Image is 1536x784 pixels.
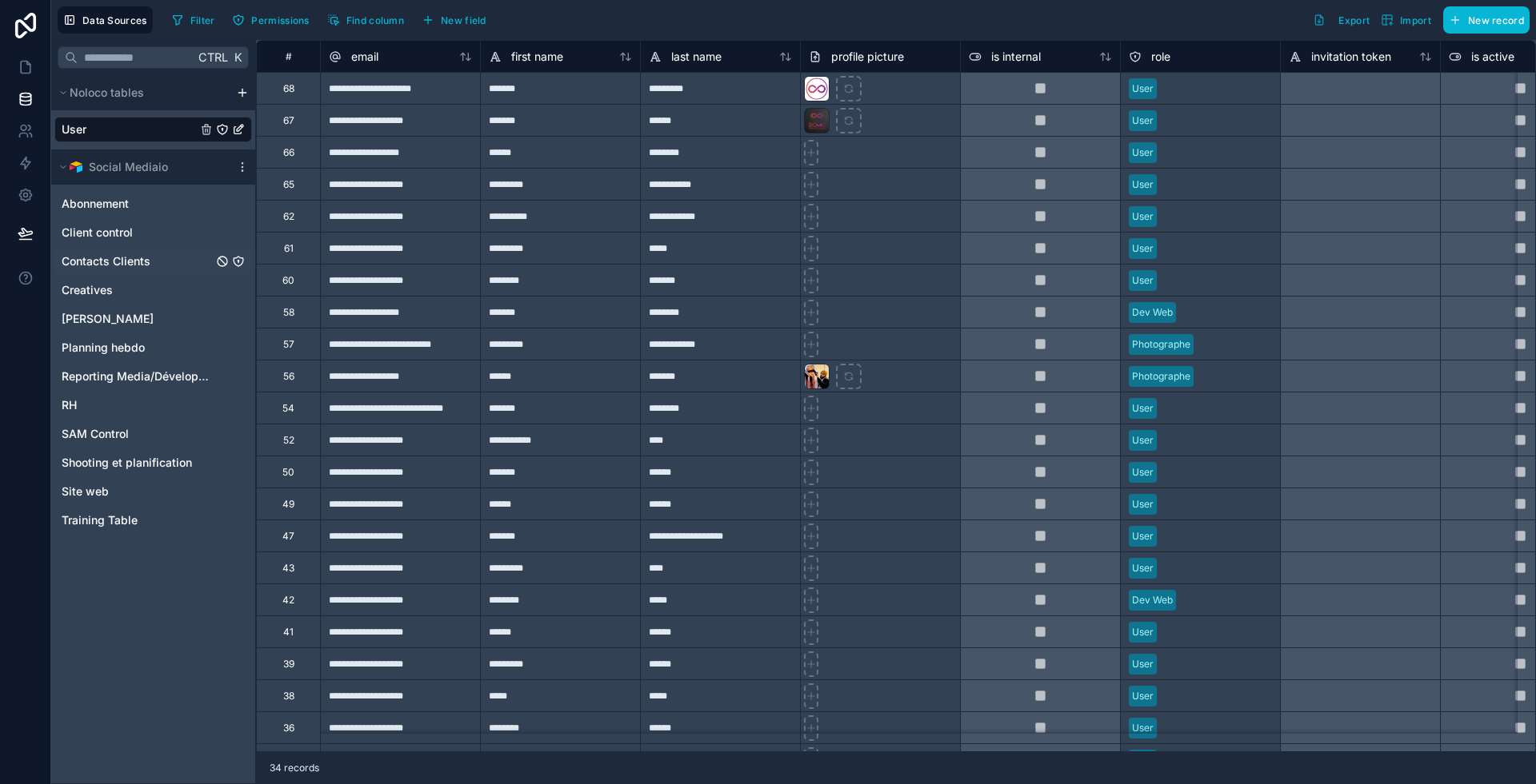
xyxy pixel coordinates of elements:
span: first name [511,49,563,65]
div: 58 [283,306,294,319]
span: Data Sources [82,14,147,26]
div: User [1132,177,1154,192]
div: 52 [283,434,294,447]
div: 68 [283,82,294,95]
span: Client control [62,225,133,241]
span: Creatives [62,282,113,298]
div: 67 [283,114,294,127]
div: SAM Control [54,421,252,447]
span: Contacts Clients [62,253,150,269]
div: 66 [283,146,294,159]
span: is active [1471,49,1514,65]
span: RH [62,397,77,413]
div: User [1132,689,1154,703]
div: User [1132,82,1154,96]
div: 56 [283,370,294,383]
div: User [1132,657,1154,671]
button: Airtable LogoSocial Mediaio [54,156,230,178]
div: 41 [283,626,294,639]
span: New field [441,14,486,26]
span: profile picture [831,49,904,65]
span: role [1151,49,1170,65]
div: 43 [282,562,294,575]
span: Social Mediaio [89,159,168,175]
button: Noloco tables [54,82,230,104]
div: Abonnement [54,191,252,217]
div: Planning hebdo [54,335,252,360]
div: Contacts Clients [54,249,252,274]
span: [PERSON_NAME] [62,311,154,327]
div: User [1132,529,1154,543]
span: User [62,121,86,137]
span: Abonnement [62,196,129,212]
div: User [1132,465,1154,480]
div: User [1132,721,1154,735]
div: User [1132,561,1154,575]
span: last name [671,49,722,65]
div: User [1132,241,1154,256]
div: User [1132,273,1154,288]
span: email [351,49,378,65]
div: 36 [283,722,294,734]
div: Dev Web [1132,593,1173,607]
span: New record [1468,14,1524,26]
div: scrollable content [51,75,255,539]
button: New record [1443,6,1530,34]
span: Site web [62,484,109,499]
div: # [269,50,308,62]
button: Permissions [226,8,314,32]
div: User [54,117,252,142]
span: Planning hebdo [62,340,145,356]
button: Import [1375,6,1437,34]
button: Data Sources [58,6,153,34]
div: 61 [284,242,294,255]
div: Training Table [54,507,252,533]
div: 54 [282,402,294,415]
button: Filter [166,8,221,32]
div: 42 [282,594,294,607]
img: Airtable Logo [70,161,82,173]
div: 62 [283,210,294,223]
div: User [1132,209,1154,224]
div: 49 [282,498,294,511]
div: Photographe [1132,337,1190,352]
span: K [232,52,243,63]
div: Dev Web [1132,305,1173,320]
span: Reporting Media/Développeur [62,368,213,384]
div: 50 [282,466,294,479]
div: RH [54,392,252,418]
span: Permissions [251,14,309,26]
div: Eval Hebdo Sam [54,306,252,332]
div: Creatives [54,277,252,303]
div: User [1132,625,1154,639]
button: New field [416,8,492,32]
span: Find column [346,14,404,26]
div: User [1132,401,1154,416]
span: Filter [190,14,215,26]
span: Export [1338,14,1370,26]
span: SAM Control [62,426,129,442]
div: 38 [283,690,294,702]
button: Find column [322,8,410,32]
div: User [1132,145,1154,160]
span: 34 records [270,762,319,774]
div: 57 [283,338,294,351]
div: User [1132,433,1154,448]
div: Site web [54,479,252,504]
span: Noloco tables [70,85,144,101]
button: Export [1307,6,1375,34]
div: Reporting Media/Développeur [54,364,252,389]
a: New record [1437,6,1530,34]
div: 60 [282,274,294,287]
span: invitation token [1311,49,1391,65]
span: Import [1400,14,1431,26]
div: Photographe [1132,369,1190,384]
a: Permissions [226,8,321,32]
div: Shooting et planification [54,450,252,476]
div: 47 [282,530,294,543]
div: Client control [54,220,252,245]
div: 65 [283,178,294,191]
div: User [1132,497,1154,511]
span: is internal [991,49,1041,65]
span: Ctrl [197,47,230,67]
